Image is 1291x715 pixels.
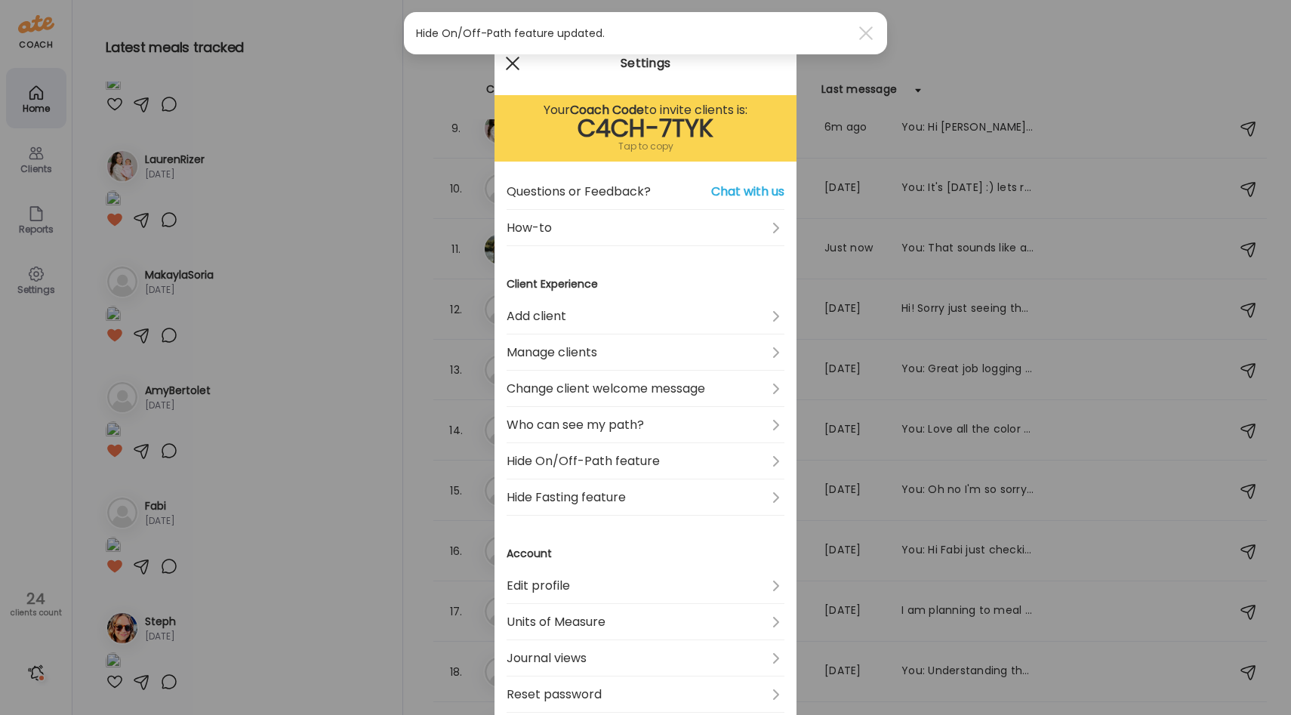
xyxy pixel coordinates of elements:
a: Questions or Feedback?Chat with us [507,174,784,210]
a: Manage clients [507,334,784,371]
a: Journal views [507,640,784,676]
a: How-to [507,210,784,246]
a: Who can see my path? [507,407,784,443]
a: Hide On/Off-Path feature [507,443,784,479]
h3: Client Experience [507,276,784,292]
a: Reset password [507,676,784,713]
a: Add client [507,298,784,334]
div: Settings [495,54,796,72]
div: C4CH-7TYK [507,119,784,137]
a: Edit profile [507,568,784,604]
a: Units of Measure [507,604,784,640]
div: Tap to copy [507,137,784,156]
a: Hide Fasting feature [507,479,784,516]
div: Your to invite clients is: [507,101,784,119]
span: Chat with us [711,183,784,201]
b: Coach Code [570,101,644,119]
h3: Account [507,546,784,562]
div: Hide On/Off-Path feature updated. [416,24,851,42]
a: Change client welcome message [507,371,784,407]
